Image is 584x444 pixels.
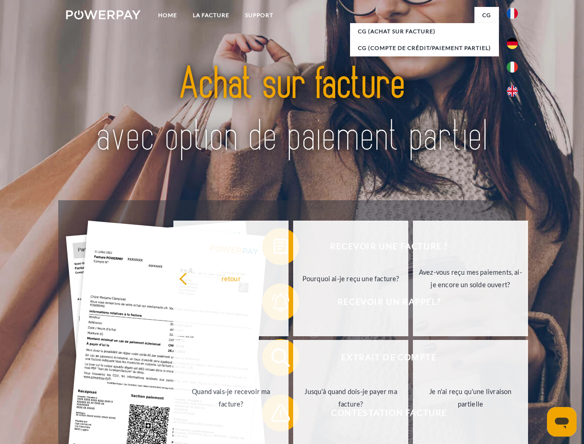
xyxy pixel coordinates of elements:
[507,62,518,73] img: it
[350,23,499,40] a: CG (achat sur facture)
[547,407,577,437] iframe: Bouton de lancement de la fenêtre de messagerie
[185,7,237,24] a: LA FACTURE
[237,7,281,24] a: Support
[413,221,528,336] a: Avez-vous reçu mes paiements, ai-je encore un solde ouvert?
[350,40,499,56] a: CG (Compte de crédit/paiement partiel)
[299,385,403,410] div: Jusqu'à quand dois-je payer ma facture?
[88,44,496,177] img: title-powerpay_fr.svg
[179,272,283,284] div: retour
[418,385,523,410] div: Je n'ai reçu qu'une livraison partielle
[474,7,499,24] a: CG
[418,266,523,291] div: Avez-vous reçu mes paiements, ai-je encore un solde ouvert?
[179,385,283,410] div: Quand vais-je recevoir ma facture?
[507,86,518,97] img: en
[507,8,518,19] img: fr
[299,272,403,284] div: Pourquoi ai-je reçu une facture?
[150,7,185,24] a: Home
[507,38,518,49] img: de
[66,10,141,19] img: logo-powerpay-white.svg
